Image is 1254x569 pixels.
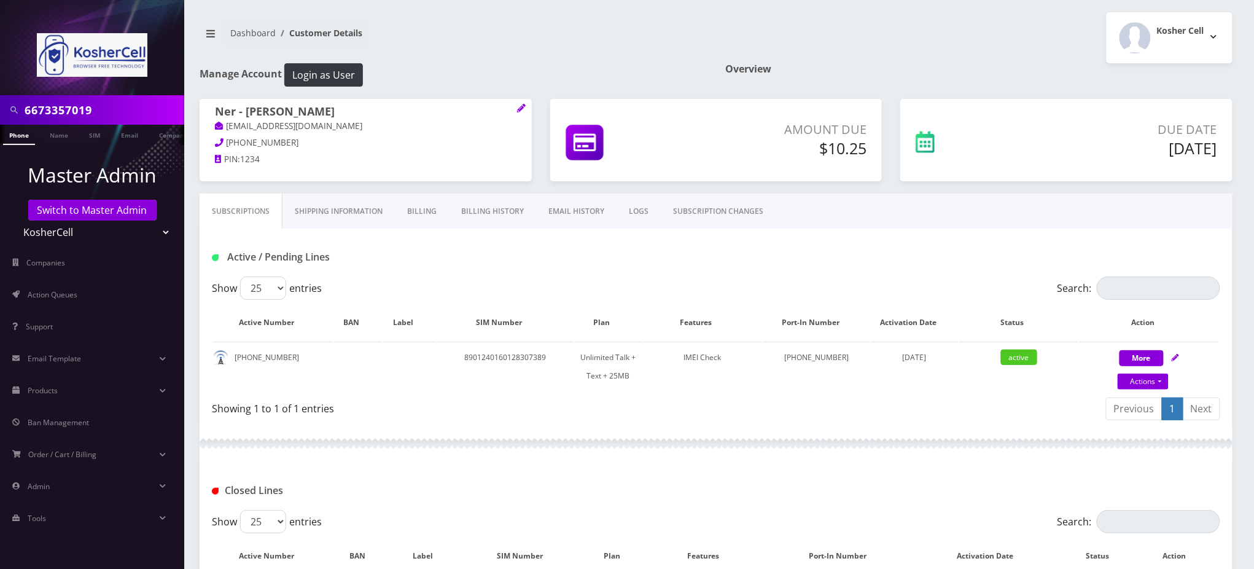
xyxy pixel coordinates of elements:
h1: Closed Lines [212,485,535,496]
span: Companies [27,257,66,268]
th: Activation Date: activate to sort column ascending [871,305,958,340]
a: Dashboard [230,27,276,39]
select: Showentries [240,277,286,300]
span: [DATE] [903,352,927,363]
th: Features: activate to sort column ascending [643,305,762,340]
div: IMEI Check [643,348,762,367]
span: Action Queues [28,289,77,300]
label: Show entries [212,277,322,300]
h1: Overview [725,63,1233,75]
span: active [1001,350,1037,365]
p: Due Date [1022,120,1217,139]
span: Ban Management [28,417,89,428]
td: [PHONE_NUMBER] [763,342,870,391]
a: EMAIL HISTORY [536,194,617,229]
h5: [DATE] [1022,139,1217,157]
th: Action: activate to sort column ascending [1080,305,1219,340]
img: default.png [213,350,228,366]
a: Actions [1118,374,1169,390]
p: Amount Due [699,120,867,139]
a: Next [1183,398,1220,420]
button: Login as User [284,63,363,87]
img: Active / Pending Lines [212,254,219,261]
a: SIM [83,125,106,144]
label: Show entries [212,510,322,533]
a: Billing [395,194,449,229]
label: Search: [1057,510,1220,533]
label: Search: [1057,277,1220,300]
h5: $10.25 [699,139,867,157]
th: Label: activate to sort column ascending [383,305,437,340]
span: Email Template [28,353,81,364]
a: Shipping Information [282,194,395,229]
a: [EMAIL_ADDRESS][DOMAIN_NAME] [215,120,363,133]
a: Switch to Master Admin [28,200,157,221]
span: Support [26,321,53,332]
nav: breadcrumb [200,20,707,55]
span: [PHONE_NUMBER] [227,137,299,148]
h1: Ner - [PERSON_NAME] [215,105,516,120]
h2: Kosher Cell [1157,26,1204,36]
select: Showentries [240,510,286,533]
span: Tools [28,513,46,524]
td: [PHONE_NUMBER] [213,342,332,391]
th: BAN: activate to sort column ascending [333,305,381,340]
input: Search: [1097,277,1220,300]
button: More [1120,350,1164,366]
span: Admin [28,481,50,492]
th: Plan: activate to sort column ascending [574,305,641,340]
a: Company [153,125,194,144]
h1: Manage Account [200,63,707,87]
li: Customer Details [276,26,362,39]
a: 1 [1162,398,1183,420]
img: KosherCell [37,33,147,77]
input: Search: [1097,510,1220,533]
th: Port-In Number: activate to sort column ascending [763,305,870,340]
th: Active Number: activate to sort column ascending [213,305,332,340]
button: Kosher Cell [1107,12,1233,63]
a: Login as User [282,67,363,80]
a: LOGS [617,194,661,229]
a: Previous [1106,398,1162,420]
a: PIN: [215,154,240,166]
a: Phone [3,125,35,145]
h1: Active / Pending Lines [212,251,535,263]
input: Search in Company [25,98,181,122]
div: Showing 1 to 1 of 1 entries [212,396,707,416]
a: SUBSCRIPTION CHANGES [661,194,776,229]
a: Billing History [449,194,536,229]
span: 1234 [240,154,260,165]
th: Status: activate to sort column ascending [959,305,1078,340]
a: Subscriptions [200,194,282,229]
td: 8901240160128307389 [438,342,573,391]
a: Name [44,125,74,144]
span: Products [28,385,58,396]
a: Email [115,125,144,144]
td: Unlimited Talk + Text + 25MB [574,342,641,391]
span: Order / Cart / Billing [29,449,97,460]
img: Closed Lines [212,488,219,495]
th: SIM Number: activate to sort column ascending [438,305,573,340]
